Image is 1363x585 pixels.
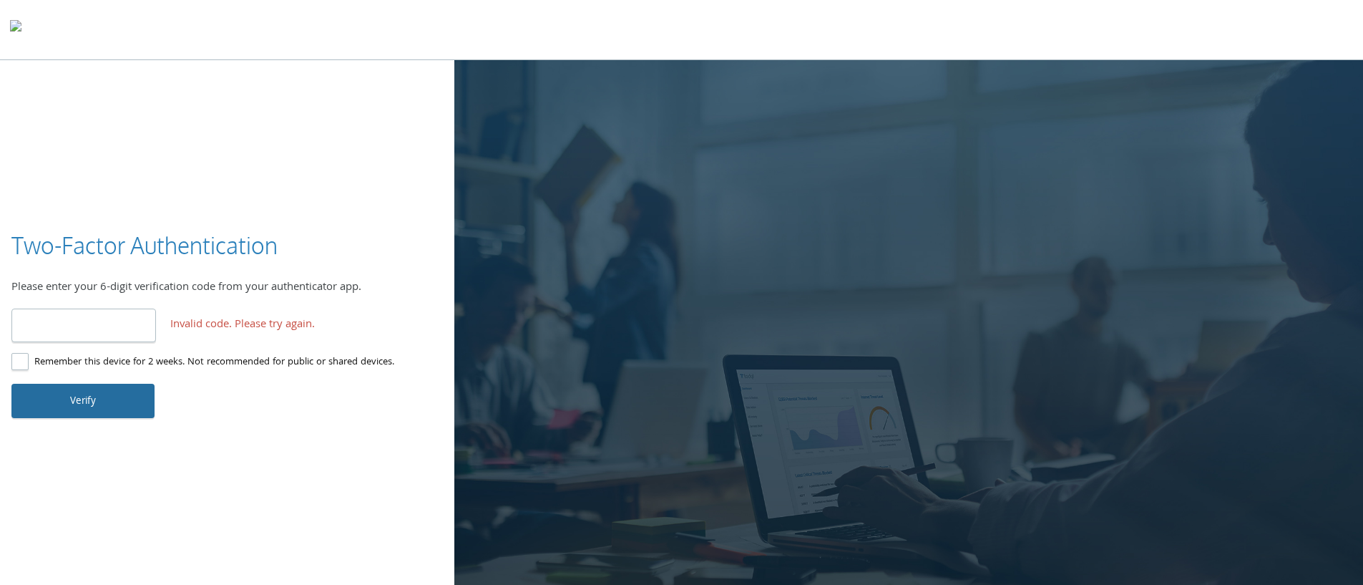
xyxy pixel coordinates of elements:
[11,384,155,418] button: Verify
[11,230,278,262] h3: Two-Factor Authentication
[11,279,443,298] div: Please enter your 6-digit verification code from your authenticator app.
[10,15,21,44] img: todyl-logo-dark.svg
[170,316,315,335] span: Invalid code. Please try again.
[11,354,394,372] label: Remember this device for 2 weeks. Not recommended for public or shared devices.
